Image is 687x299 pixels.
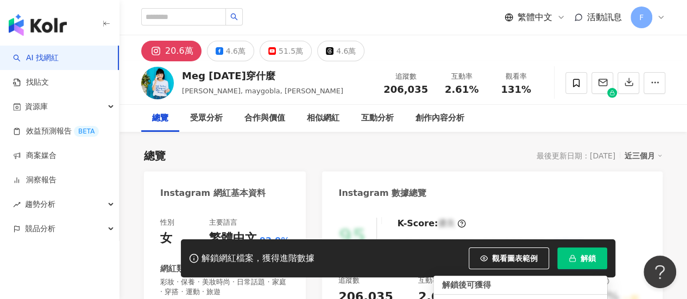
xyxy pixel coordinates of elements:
[338,187,426,199] div: Instagram 數據總覽
[209,230,257,247] div: 繁體中文
[495,71,537,82] div: 觀看率
[13,77,49,88] a: 找貼文
[13,126,99,137] a: 效益預測報告BETA
[441,71,482,82] div: 互動率
[307,112,339,125] div: 相似網紅
[25,217,55,241] span: 競品分析
[383,71,428,82] div: 追蹤數
[418,276,450,285] div: 互動率
[501,84,531,95] span: 131%
[201,253,314,264] div: 解鎖網紅檔案，獲得進階數據
[625,149,663,163] div: 近三個月
[469,247,549,269] button: 觀看圖表範例
[445,84,478,95] span: 2.61%
[160,277,289,297] span: 彩妝 · 保養 · 美妝時尚 · 日常話題 · 家庭 · 穿搭 · 運動 · 旅遊
[260,41,312,61] button: 51.5萬
[226,43,245,59] div: 4.6萬
[518,11,552,23] span: 繁體中文
[581,254,596,263] span: 解鎖
[338,276,360,285] div: 追蹤數
[141,67,174,99] img: KOL Avatar
[182,87,343,95] span: [PERSON_NAME], maygobla, [PERSON_NAME]
[492,254,538,263] span: 觀看圖表範例
[587,12,622,22] span: 活動訊息
[361,112,394,125] div: 互動分析
[190,112,223,125] div: 受眾分析
[415,112,464,125] div: 創作內容分析
[433,276,607,295] div: 解鎖後可獲得
[336,43,356,59] div: 4.6萬
[13,53,59,63] a: searchAI 找網紅
[13,150,56,161] a: 商案媒合
[9,14,67,36] img: logo
[160,187,266,199] div: Instagram 網紅基本資料
[13,175,56,186] a: 洞察報告
[141,41,201,61] button: 20.6萬
[230,13,238,21] span: search
[144,148,166,163] div: 總覽
[397,218,466,230] div: K-Score :
[557,247,607,269] button: 解鎖
[317,41,364,61] button: 4.6萬
[244,112,285,125] div: 合作與價值
[152,112,168,125] div: 總覽
[537,151,615,160] div: 最後更新日期：[DATE]
[207,41,254,61] button: 4.6萬
[260,235,290,247] span: 92.9%
[279,43,303,59] div: 51.5萬
[160,218,174,227] div: 性別
[209,218,237,227] div: 主要語言
[639,11,644,23] span: F
[25,94,48,119] span: 資源庫
[165,43,193,59] div: 20.6萬
[13,201,21,208] span: rise
[383,84,428,95] span: 206,035
[160,230,172,247] div: 女
[25,192,55,217] span: 趨勢分析
[182,69,343,82] div: Meg [DATE]穿什麼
